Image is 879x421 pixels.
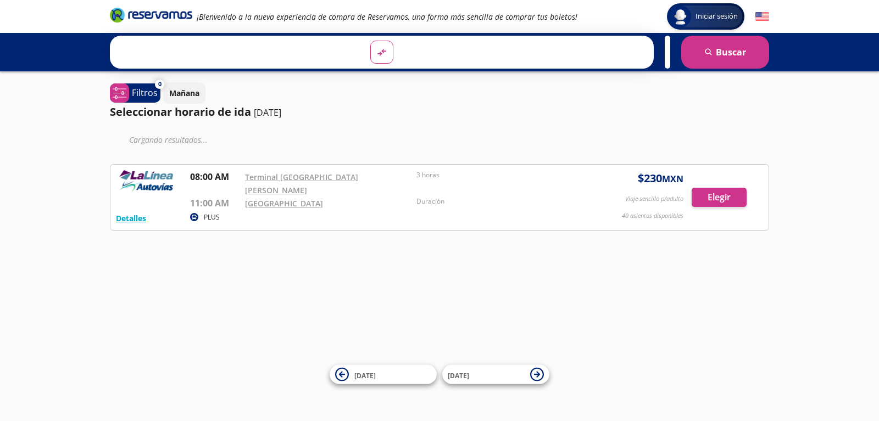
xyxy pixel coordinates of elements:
[245,198,323,209] a: [GEOGRAPHIC_DATA]
[755,10,769,24] button: English
[190,170,240,183] p: 08:00 AM
[330,365,437,384] button: [DATE]
[662,173,683,185] small: MXN
[116,212,146,224] button: Detalles
[158,80,162,89] span: 0
[245,172,358,195] a: Terminal [GEOGRAPHIC_DATA][PERSON_NAME]
[110,7,192,23] i: Brand Logo
[638,170,683,187] span: $ 230
[622,211,683,221] p: 40 asientos disponibles
[116,170,176,192] img: RESERVAMOS
[204,212,220,222] p: PLUS
[692,188,747,207] button: Elegir
[110,7,192,26] a: Brand Logo
[254,106,281,119] p: [DATE]
[442,365,549,384] button: [DATE]
[163,82,205,104] button: Mañana
[354,371,376,380] span: [DATE]
[625,194,683,204] p: Viaje sencillo p/adulto
[110,104,251,120] p: Seleccionar horario de ida
[691,11,742,22] span: Iniciar sesión
[681,36,769,69] button: Buscar
[197,12,577,22] em: ¡Bienvenido a la nueva experiencia de compra de Reservamos, una forma más sencilla de comprar tus...
[416,170,582,180] p: 3 horas
[132,86,158,99] p: Filtros
[190,197,240,210] p: 11:00 AM
[416,197,582,206] p: Duración
[448,371,469,380] span: [DATE]
[169,87,199,99] p: Mañana
[129,134,208,145] em: Cargando resultados ...
[110,83,160,103] button: 0Filtros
